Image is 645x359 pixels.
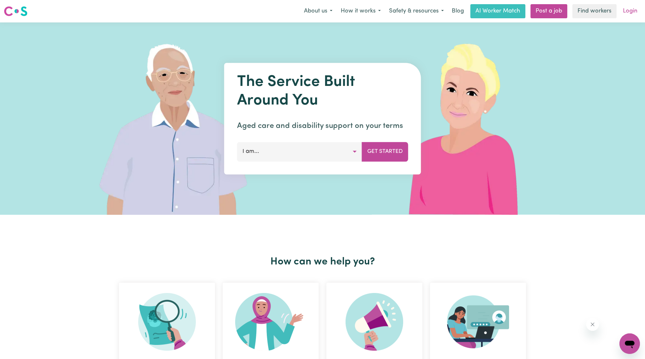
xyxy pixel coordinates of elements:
[4,5,28,17] img: Careseekers logo
[337,4,385,18] button: How it works
[237,73,408,110] h1: The Service Built Around You
[237,142,362,161] button: I am...
[4,4,39,10] span: Need any help?
[619,333,640,354] iframe: Button to launch messaging window
[530,4,567,18] a: Post a job
[237,120,408,132] p: Aged care and disability support on your terms
[362,142,408,161] button: Get Started
[300,4,337,18] button: About us
[235,293,306,351] img: Become Worker
[572,4,617,18] a: Find workers
[619,4,641,18] a: Login
[138,293,196,351] img: Search
[4,4,28,19] a: Careseekers logo
[447,293,509,351] img: Provider
[586,318,599,331] iframe: Close message
[470,4,525,18] a: AI Worker Match
[346,293,403,351] img: Refer
[448,4,468,18] a: Blog
[115,256,530,268] h2: How can we help you?
[385,4,448,18] button: Safety & resources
